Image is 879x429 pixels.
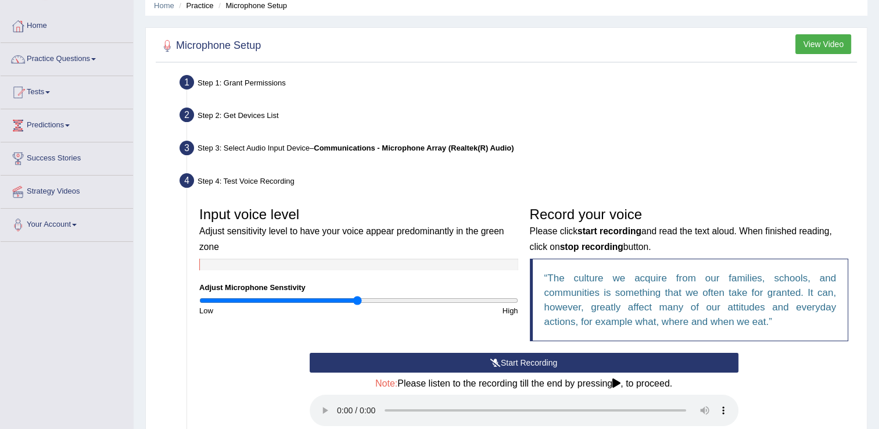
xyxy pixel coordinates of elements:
[310,378,738,389] h4: Please listen to the recording till the end by pressing , to proceed.
[1,43,133,72] a: Practice Questions
[530,226,832,251] small: Please click and read the text aloud. When finished reading, click on button.
[199,282,306,293] label: Adjust Microphone Senstivity
[310,353,738,373] button: Start Recording
[1,76,133,105] a: Tests
[1,109,133,138] a: Predictions
[159,37,261,55] h2: Microphone Setup
[174,170,862,195] div: Step 4: Test Voice Recording
[154,1,174,10] a: Home
[1,10,133,39] a: Home
[174,137,862,163] div: Step 3: Select Audio Input Device
[199,226,504,251] small: Adjust sensitivity level to have your voice appear predominantly in the green zone
[1,209,133,238] a: Your Account
[174,71,862,97] div: Step 1: Grant Permissions
[358,305,523,316] div: High
[1,142,133,171] a: Success Stories
[560,242,623,252] b: stop recording
[544,273,837,327] q: The culture we acquire from our families, schools, and communities is something that we often tak...
[174,104,862,130] div: Step 2: Get Devices List
[314,144,514,152] b: Communications - Microphone Array (Realtek(R) Audio)
[375,378,397,388] span: Note:
[1,176,133,205] a: Strategy Videos
[199,207,518,253] h3: Input voice level
[310,144,514,152] span: –
[193,305,358,316] div: Low
[577,226,641,236] b: start recording
[795,34,851,54] button: View Video
[530,207,849,253] h3: Record your voice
